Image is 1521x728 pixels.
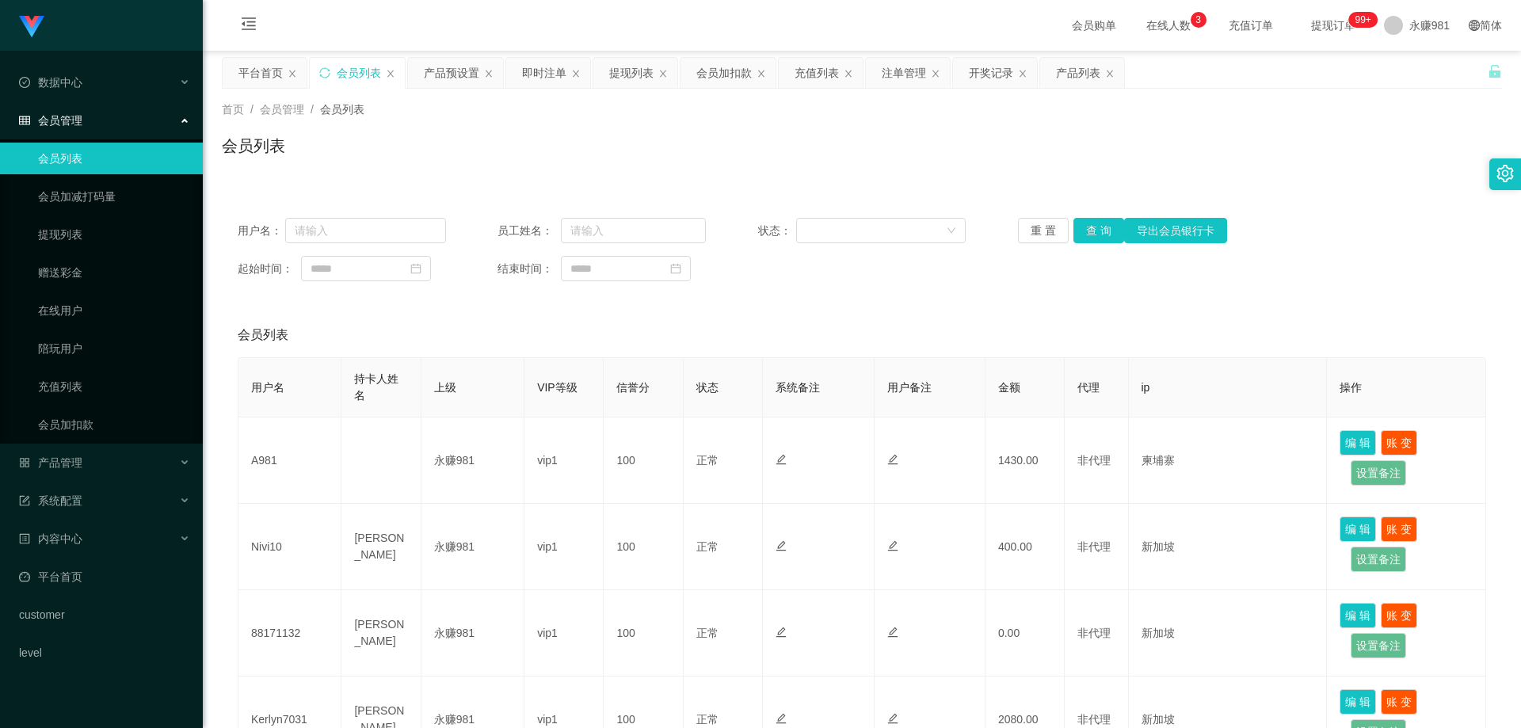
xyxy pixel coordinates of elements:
[616,381,650,394] span: 信誉分
[1221,20,1281,31] span: 充值订单
[421,590,524,677] td: 永赚981
[285,218,446,243] input: 请输入
[222,103,244,116] span: 首页
[522,58,566,88] div: 即时注单
[386,69,395,78] i: 图标: close
[238,261,301,277] span: 起始时间：
[497,261,561,277] span: 结束时间：
[19,457,30,468] i: 图标: appstore-o
[497,223,561,239] span: 员工姓名：
[1469,20,1480,31] i: 图标: global
[1340,381,1362,394] span: 操作
[524,504,604,590] td: vip1
[424,58,479,88] div: 产品预设置
[776,627,787,638] i: 图标: edit
[985,504,1065,590] td: 400.00
[1351,633,1406,658] button: 设置备注
[19,115,30,126] i: 图标: table
[1351,460,1406,486] button: 设置备注
[1077,627,1111,639] span: 非代理
[19,599,190,631] a: customer
[1381,689,1417,715] button: 账 变
[19,76,82,89] span: 数据中心
[524,417,604,504] td: vip1
[1381,430,1417,455] button: 账 变
[1077,540,1111,553] span: 非代理
[931,69,940,78] i: 图标: close
[1496,165,1514,182] i: 图标: setting
[776,381,820,394] span: 系统备注
[1488,64,1502,78] i: 图标: unlock
[758,223,797,239] span: 状态：
[609,58,654,88] div: 提现列表
[844,69,853,78] i: 图标: close
[341,504,421,590] td: [PERSON_NAME]
[251,381,284,394] span: 用户名
[524,590,604,677] td: vip1
[604,417,683,504] td: 100
[998,381,1020,394] span: 金额
[1191,12,1207,28] sup: 3
[238,326,288,345] span: 会员列表
[887,627,898,638] i: 图标: edit
[19,637,190,669] a: level
[19,561,190,593] a: 图标: dashboard平台首页
[337,58,381,88] div: 会员列表
[1056,58,1100,88] div: 产品列表
[250,103,253,116] span: /
[19,533,30,544] i: 图标: profile
[1129,417,1328,504] td: 柬埔寨
[1077,381,1100,394] span: 代理
[776,540,787,551] i: 图标: edit
[1381,603,1417,628] button: 账 变
[38,181,190,212] a: 会员加减打码量
[1077,454,1111,467] span: 非代理
[38,219,190,250] a: 提现列表
[1303,20,1363,31] span: 提现订单
[311,103,314,116] span: /
[1195,12,1201,28] p: 3
[985,590,1065,677] td: 0.00
[319,67,330,78] i: 图标: sync
[696,627,719,639] span: 正常
[1105,69,1115,78] i: 图标: close
[696,454,719,467] span: 正常
[571,69,581,78] i: 图标: close
[38,143,190,174] a: 会员列表
[1340,430,1376,455] button: 编 辑
[670,263,681,274] i: 图标: calendar
[19,495,30,506] i: 图标: form
[696,58,752,88] div: 会员加扣款
[537,381,578,394] span: VIP等级
[38,409,190,440] a: 会员加扣款
[421,504,524,590] td: 永赚981
[887,381,932,394] span: 用户备注
[354,372,398,402] span: 持卡人姓名
[38,295,190,326] a: 在线用户
[696,713,719,726] span: 正常
[434,381,456,394] span: 上级
[238,590,341,677] td: 88171132
[1018,218,1069,243] button: 重 置
[1129,504,1328,590] td: 新加坡
[1018,69,1027,78] i: 图标: close
[776,454,787,465] i: 图标: edit
[238,504,341,590] td: Nivi10
[887,540,898,551] i: 图标: edit
[1340,689,1376,715] button: 编 辑
[238,58,283,88] div: 平台首页
[757,69,766,78] i: 图标: close
[288,69,297,78] i: 图标: close
[696,381,719,394] span: 状态
[561,218,706,243] input: 请输入
[38,257,190,288] a: 赠送彩金
[604,504,683,590] td: 100
[985,417,1065,504] td: 1430.00
[222,1,276,51] i: 图标: menu-fold
[19,532,82,545] span: 内容中心
[1351,547,1406,572] button: 设置备注
[658,69,668,78] i: 图标: close
[1129,590,1328,677] td: 新加坡
[410,263,421,274] i: 图标: calendar
[795,58,839,88] div: 充值列表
